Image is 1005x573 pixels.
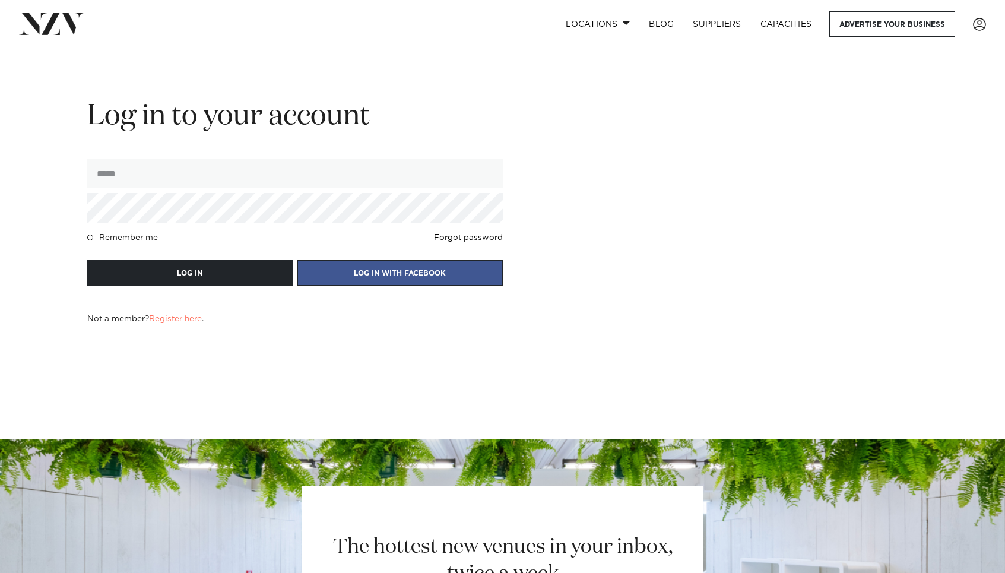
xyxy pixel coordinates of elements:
[99,233,158,242] h4: Remember me
[149,315,202,323] a: Register here
[434,233,503,242] a: Forgot password
[87,314,204,324] h4: Not a member? .
[297,267,503,278] a: LOG IN WITH FACEBOOK
[19,13,84,34] img: nzv-logo.png
[87,260,293,286] button: LOG IN
[751,11,822,37] a: Capacities
[683,11,750,37] a: SUPPLIERS
[639,11,683,37] a: BLOG
[297,260,503,286] button: LOG IN WITH FACEBOOK
[87,98,503,135] h2: Log in to your account
[556,11,639,37] a: Locations
[829,11,955,37] a: Advertise your business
